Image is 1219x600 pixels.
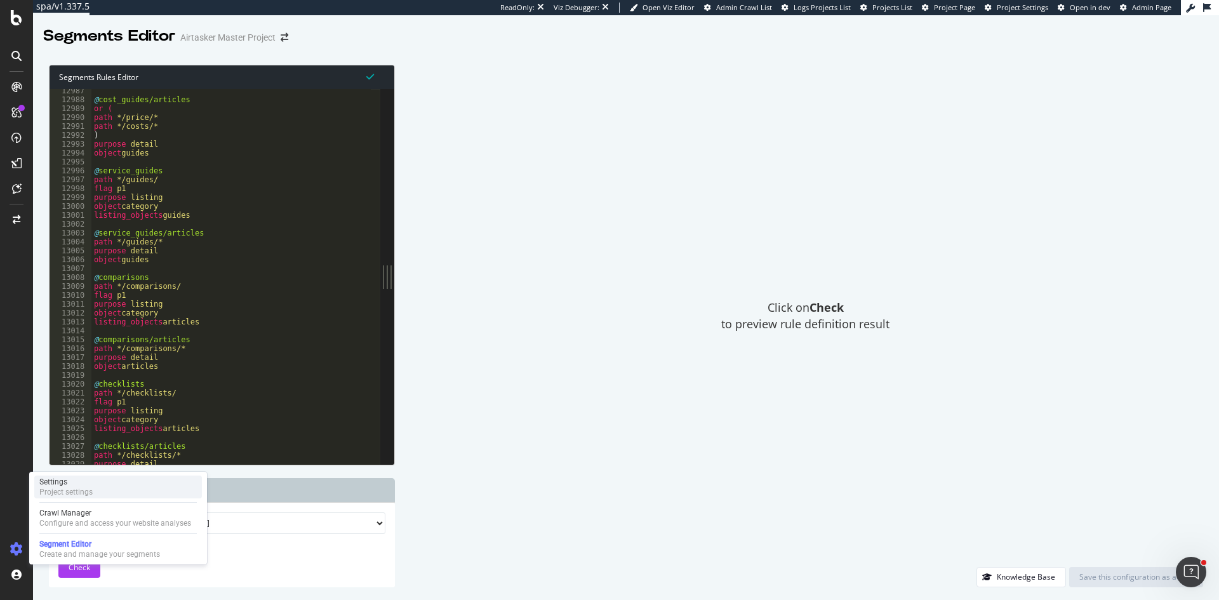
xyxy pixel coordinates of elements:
div: 13004 [50,237,91,246]
div: 13026 [50,433,91,442]
span: Admin Page [1132,3,1171,12]
div: 12995 [50,157,91,166]
button: Knowledge Base [976,567,1066,587]
div: 13011 [50,300,91,309]
span: Logs Projects List [794,3,851,12]
strong: Check [809,300,844,315]
a: Projects List [860,3,912,13]
div: 12998 [50,184,91,193]
a: Knowledge Base [976,571,1066,582]
div: Settings [39,477,93,487]
div: 12994 [50,149,91,157]
div: Configure and access your website analyses [39,518,191,528]
div: 13000 [50,202,91,211]
div: Segment Editor [39,539,160,549]
a: Open Viz Editor [630,3,695,13]
div: 12990 [50,113,91,122]
div: Show Advanced Settings [49,540,376,551]
a: SettingsProject settings [34,476,202,498]
span: Syntax is valid [366,70,374,83]
div: 13022 [50,397,91,406]
div: 13009 [50,282,91,291]
div: arrow-right-arrow-left [281,33,288,42]
div: Knowledge Base [997,571,1055,582]
a: Segment EditorCreate and manage your segments [34,538,202,561]
div: 13029 [50,460,91,469]
span: Project Page [934,3,975,12]
div: 13001 [50,211,91,220]
div: 13007 [50,264,91,273]
button: Check [58,557,100,578]
div: 13003 [50,229,91,237]
div: 12989 [50,104,91,113]
div: 13005 [50,246,91,255]
div: 13023 [50,406,91,415]
div: Project settings [39,487,93,497]
div: 12991 [50,122,91,131]
div: Save this configuration as active [1079,571,1193,582]
div: 12988 [50,95,91,104]
span: Projects List [872,3,912,12]
span: Open Viz Editor [643,3,695,12]
div: 13024 [50,415,91,424]
div: Segments Editor [43,25,175,47]
div: 13021 [50,389,91,397]
div: 13020 [50,380,91,389]
a: Project Settings [985,3,1048,13]
div: Create and manage your segments [39,549,160,559]
div: 12992 [50,131,91,140]
div: Airtasker Master Project [180,31,276,44]
div: 13027 [50,442,91,451]
div: 13006 [50,255,91,264]
div: 13017 [50,353,91,362]
div: Crawl Manager [39,508,191,518]
div: 13018 [50,362,91,371]
div: 12996 [50,166,91,175]
div: 13025 [50,424,91,433]
div: 13012 [50,309,91,317]
div: 12987 [50,86,91,95]
a: Admin Page [1120,3,1171,13]
div: 13013 [50,317,91,326]
div: 13019 [50,371,91,380]
a: Logs Projects List [782,3,851,13]
div: Viz Debugger: [554,3,599,13]
div: 13028 [50,451,91,460]
div: 13014 [50,326,91,335]
div: 13002 [50,220,91,229]
button: Save this configuration as active [1069,567,1203,587]
span: Check [69,562,90,573]
span: Open in dev [1070,3,1110,12]
div: 13015 [50,335,91,344]
div: ReadOnly: [500,3,535,13]
span: Project Settings [997,3,1048,12]
span: Click on to preview rule definition result [721,300,889,332]
div: 13016 [50,344,91,353]
div: 13008 [50,273,91,282]
div: 12999 [50,193,91,202]
a: Open in dev [1058,3,1110,13]
div: 13010 [50,291,91,300]
a: Project Page [922,3,975,13]
div: 12993 [50,140,91,149]
a: Admin Crawl List [704,3,772,13]
div: 12997 [50,175,91,184]
a: Crawl ManagerConfigure and access your website analyses [34,507,202,530]
div: Segments Rules Editor [50,65,394,89]
span: Admin Crawl List [716,3,772,12]
iframe: Intercom live chat [1176,557,1206,587]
